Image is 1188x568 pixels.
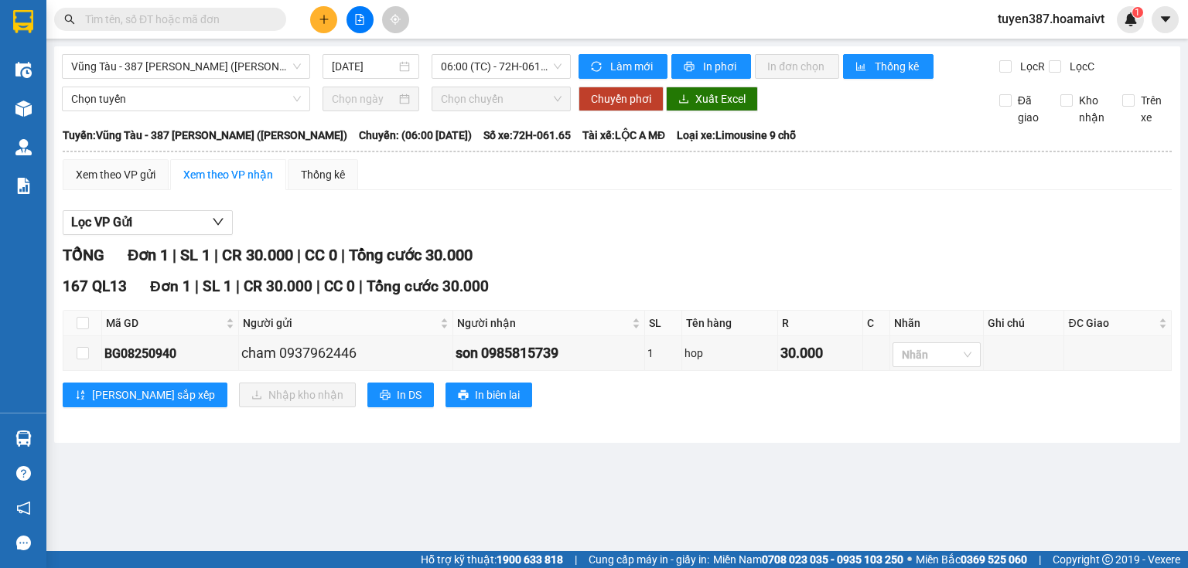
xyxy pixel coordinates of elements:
[92,386,215,403] span: [PERSON_NAME] sắp xếp
[15,100,32,117] img: warehouse-icon
[579,87,664,111] button: Chuyển phơi
[15,430,32,447] img: warehouse-icon
[713,551,903,568] span: Miền Nam
[8,85,104,182] b: 167 Quốc lộ 13, P26, [GEOGRAPHIC_DATA], [GEOGRAPHIC_DATA]
[961,553,1027,566] strong: 0369 525 060
[319,14,329,25] span: plus
[15,139,32,155] img: warehouse-icon
[241,342,449,364] div: cham 0937962446
[1102,554,1113,565] span: copyright
[203,277,232,295] span: SL 1
[222,246,293,264] span: CR 30.000
[239,383,356,407] button: downloadNhập kho nhận
[916,551,1027,568] span: Miền Bắc
[367,383,434,407] button: printerIn DS
[8,8,224,37] li: Hoa Mai
[591,61,604,73] span: sync
[354,14,365,25] span: file-add
[497,553,563,566] strong: 1900 633 818
[102,336,239,371] td: BG08250940
[382,6,409,33] button: aim
[107,86,118,97] span: environment
[677,127,796,144] span: Loại xe: Limousine 9 chỗ
[71,213,132,232] span: Lọc VP Gửi
[1132,7,1143,18] sup: 1
[1012,92,1050,126] span: Đã giao
[1068,315,1155,332] span: ĐC Giao
[445,383,532,407] button: printerIn biên lai
[85,11,268,28] input: Tìm tên, số ĐT hoặc mã đơn
[63,383,227,407] button: sort-ascending[PERSON_NAME] sắp xếp
[456,342,642,364] div: son 0985815739
[64,14,75,25] span: search
[180,246,210,264] span: SL 1
[894,315,979,332] div: Nhãn
[1063,58,1097,75] span: Lọc C
[104,344,236,363] div: BG08250940
[647,345,679,362] div: 1
[236,277,240,295] span: |
[421,551,563,568] span: Hỗ trợ kỹ thuật:
[316,277,320,295] span: |
[695,90,746,107] span: Xuất Excel
[76,166,155,183] div: Xem theo VP gửi
[324,277,355,295] span: CC 0
[1073,92,1111,126] span: Kho nhận
[1159,12,1173,26] span: caret-down
[579,54,667,79] button: syncLàm mới
[755,54,839,79] button: In đơn chọn
[305,246,337,264] span: CC 0
[107,66,206,83] li: VP Bình Giã
[380,389,391,402] span: printer
[15,62,32,78] img: warehouse-icon
[349,246,473,264] span: Tổng cước 30.000
[71,87,301,111] span: Chọn tuyến
[75,389,86,402] span: sort-ascending
[107,85,204,114] b: 154/1 Bình Giã, P 8
[63,246,104,264] span: TỔNG
[855,61,869,73] span: bar-chart
[367,277,489,295] span: Tổng cước 30.000
[301,166,345,183] div: Thống kê
[610,58,655,75] span: Làm mới
[71,55,301,78] span: Vũng Tàu - 387 Đinh Bộ Lĩnh (Hàng Hoá)
[297,246,301,264] span: |
[458,389,469,402] span: printer
[195,277,199,295] span: |
[589,551,709,568] span: Cung cấp máy in - giấy in:
[645,311,682,336] th: SL
[16,501,31,515] span: notification
[780,342,860,364] div: 30.000
[475,386,520,403] span: In biên lai
[8,66,107,83] li: VP 167 QL13
[907,556,912,563] span: ⚪️
[106,315,223,332] span: Mã GD
[390,14,401,25] span: aim
[346,6,374,33] button: file-add
[172,246,176,264] span: |
[1039,551,1041,568] span: |
[762,553,903,566] strong: 0708 023 035 - 0935 103 250
[310,6,337,33] button: plus
[984,311,1065,336] th: Ghi chú
[863,311,890,336] th: C
[8,8,62,62] img: logo.jpg
[703,58,739,75] span: In phơi
[243,315,436,332] span: Người gửi
[183,166,273,183] div: Xem theo VP nhận
[778,311,863,336] th: R
[441,55,562,78] span: 06:00 (TC) - 72H-061.65
[684,345,775,362] div: hop
[843,54,934,79] button: bar-chartThống kê
[63,277,127,295] span: 167 QL13
[128,246,169,264] span: Đơn 1
[985,9,1117,29] span: tuyen387.hoamaivt
[15,178,32,194] img: solution-icon
[1135,92,1173,126] span: Trên xe
[441,87,562,111] span: Chọn chuyến
[214,246,218,264] span: |
[16,536,31,550] span: message
[8,86,19,97] span: environment
[332,90,395,107] input: Chọn ngày
[13,10,33,33] img: logo-vxr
